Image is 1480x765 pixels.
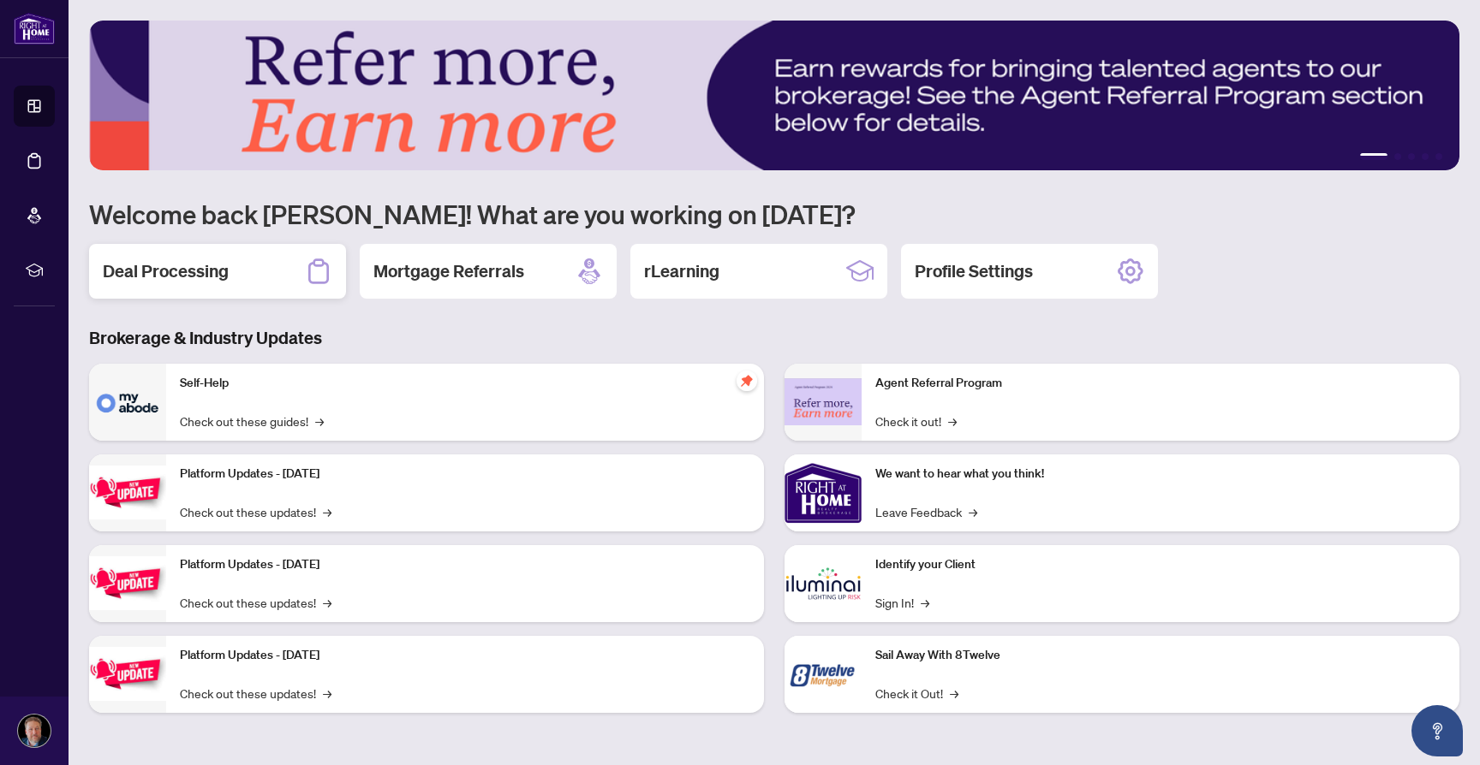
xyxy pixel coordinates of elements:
[180,555,750,574] p: Platform Updates - [DATE]
[103,259,229,283] h2: Deal Processing
[180,593,331,612] a: Check out these updates!→
[969,502,977,521] span: →
[875,412,957,430] a: Check it out!→
[89,647,166,701] img: Platform Updates - June 23, 2025
[875,555,1446,574] p: Identify your Client
[1435,153,1442,160] button: 5
[1394,153,1401,160] button: 2
[1408,153,1415,160] button: 3
[373,259,524,283] h2: Mortgage Referrals
[1422,153,1429,160] button: 4
[785,636,862,713] img: Sail Away With 8Twelve
[921,593,929,612] span: →
[323,502,331,521] span: →
[180,374,750,393] p: Self-Help
[875,646,1446,665] p: Sail Away With 8Twelve
[180,684,331,703] a: Check out these updates!→
[180,412,324,430] a: Check out these guides!→
[737,371,757,391] span: pushpin
[785,545,862,622] img: Identify your Client
[875,593,929,612] a: Sign In!→
[948,412,957,430] span: →
[180,465,750,483] p: Platform Updates - [DATE]
[89,466,166,519] img: Platform Updates - July 21, 2025
[785,454,862,531] img: We want to hear what you think!
[89,326,1459,350] h3: Brokerage & Industry Updates
[915,259,1033,283] h2: Profile Settings
[875,502,977,521] a: Leave Feedback→
[875,465,1446,483] p: We want to hear what you think!
[875,374,1446,393] p: Agent Referral Program
[875,684,958,703] a: Check it Out!→
[1411,705,1463,756] button: Open asap
[18,715,51,747] img: Profile Icon
[950,684,958,703] span: →
[89,556,166,610] img: Platform Updates - July 8, 2025
[323,593,331,612] span: →
[89,364,166,441] img: Self-Help
[1360,153,1387,160] button: 1
[180,502,331,521] a: Check out these updates!→
[644,259,719,283] h2: rLearning
[785,378,862,425] img: Agent Referral Program
[315,412,324,430] span: →
[89,21,1459,170] img: Slide 0
[180,646,750,665] p: Platform Updates - [DATE]
[89,198,1459,230] h1: Welcome back [PERSON_NAME]! What are you working on [DATE]?
[14,13,55,44] img: logo
[323,684,331,703] span: →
